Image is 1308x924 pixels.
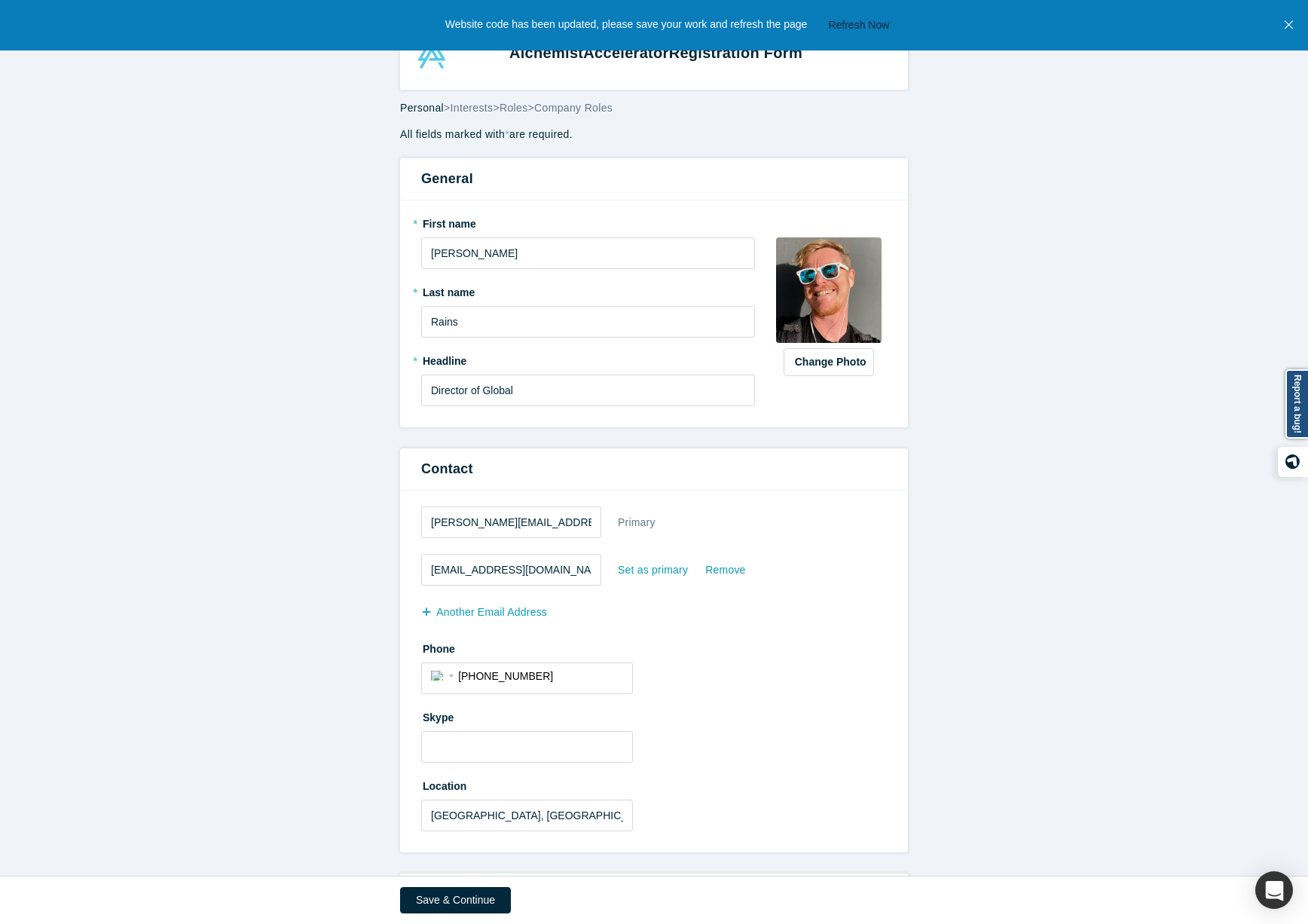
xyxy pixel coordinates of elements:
[534,102,613,114] span: Company Roles
[421,211,755,232] label: First name
[400,887,511,913] button: Save & Continue
[400,127,908,142] p: All fields marked with are required.
[451,102,494,114] span: Interests
[421,636,887,657] label: Phone
[421,348,755,369] label: Headline
[500,102,528,114] span: Roles
[421,599,563,626] button: another Email Address
[617,509,656,536] div: Primary
[776,237,882,343] img: Profile user default
[823,16,894,35] button: Refresh Now
[421,169,887,189] h3: General
[421,773,887,794] label: Location
[400,100,908,116] div: > > >
[421,459,887,479] h3: Contact
[784,348,874,376] button: Change Photo
[400,102,444,114] span: Personal
[421,800,633,831] input: Enter a location
[421,280,755,301] label: Last name
[421,705,887,726] label: Skype
[421,375,755,406] input: Partner, CEO
[416,37,448,69] img: Alchemist Accelerator Logo
[583,44,668,61] span: Accelerator
[509,44,802,61] strong: Alchemist Registration Form
[1285,369,1308,439] a: Report a bug!
[704,557,746,583] div: Remove
[617,557,689,583] div: Set as primary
